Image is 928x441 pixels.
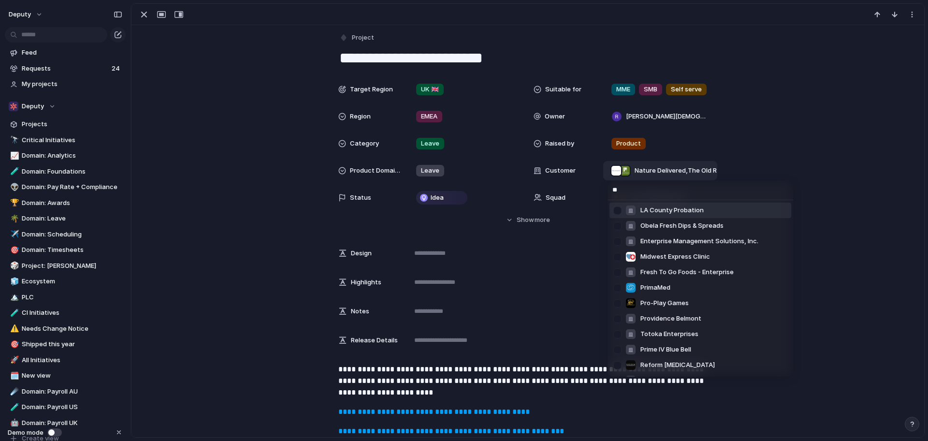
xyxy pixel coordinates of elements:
[640,376,711,385] span: Lakehill Springs Pty Ltd
[640,252,710,262] span: Midwest Express Clinic
[640,298,689,308] span: Pro-Play Games
[640,221,724,231] span: Obela Fresh Dips & Spreads
[640,236,758,246] span: Enterprise Management Solutions, Inc.
[640,360,715,370] span: Reform [MEDICAL_DATA]
[640,345,691,354] span: Prime IV Blue Bell
[640,283,670,293] span: PrimaMed
[640,267,734,277] span: Fresh To Go Foods - Enterprise
[640,314,701,323] span: Providence Belmont
[640,329,698,339] span: Totoka Enterprises
[640,206,704,215] span: LA County Probation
